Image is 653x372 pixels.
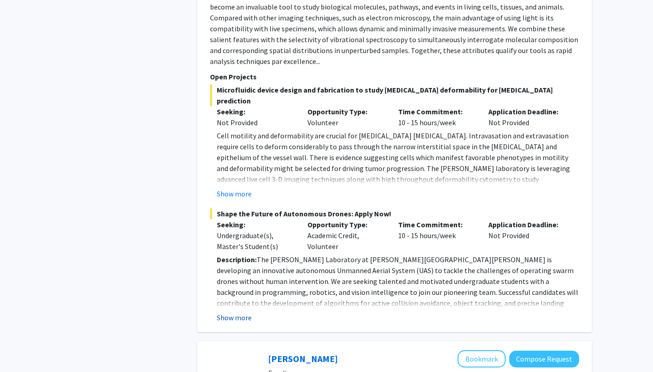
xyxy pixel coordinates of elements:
button: Add Arvind Pathak to Bookmarks [458,350,506,367]
span: Microfluidic device design and fabrication to study [MEDICAL_DATA] deformability for [MEDICAL_DAT... [210,84,579,106]
p: Application Deadline: [488,106,565,117]
p: Seeking: [217,219,294,230]
a: [PERSON_NAME] [268,353,338,364]
p: Opportunity Type: [307,219,385,230]
button: Show more [217,312,252,323]
button: Show more [217,188,252,199]
div: Not Provided [217,117,294,128]
div: Academic Credit, Volunteer [301,219,391,252]
p: Opportunity Type: [307,106,385,117]
p: The [PERSON_NAME] Laboratory at [PERSON_NAME][GEOGRAPHIC_DATA][PERSON_NAME] is developing an inno... [217,254,579,319]
strong: Description: [217,255,257,264]
p: Cell motility and deformability are crucial for [MEDICAL_DATA] [MEDICAL_DATA]. Intravasation and ... [217,130,579,196]
div: Volunteer [301,106,391,128]
p: Time Commitment: [398,219,475,230]
button: Compose Request to Arvind Pathak [509,351,579,367]
div: Not Provided [482,219,572,252]
div: 10 - 15 hours/week [391,219,482,252]
div: 10 - 15 hours/week [391,106,482,128]
p: Open Projects [210,71,579,82]
div: Not Provided [482,106,572,128]
p: Time Commitment: [398,106,475,117]
span: Shape the Future of Autonomous Drones: Apply Now! [210,208,579,219]
iframe: Chat [7,331,39,365]
p: Seeking: [217,106,294,117]
p: Application Deadline: [488,219,565,230]
div: Undergraduate(s), Master's Student(s) [217,230,294,252]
